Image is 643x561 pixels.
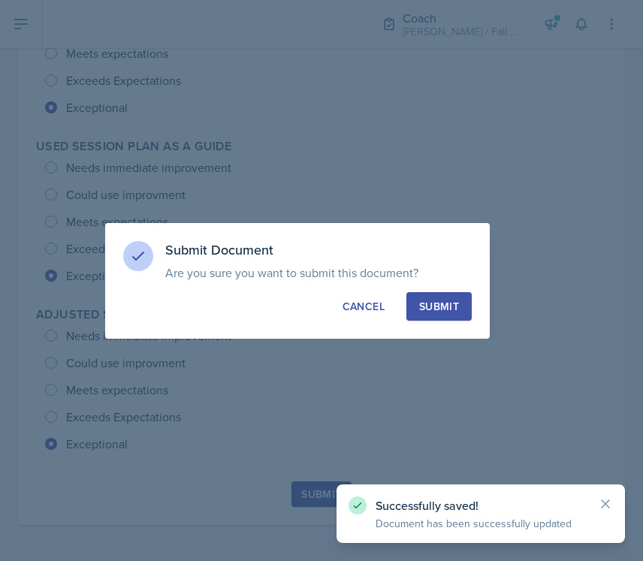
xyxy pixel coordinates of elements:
button: Submit [406,292,472,321]
div: Cancel [343,299,385,314]
p: Document has been successfully updated [376,516,586,531]
div: Submit [419,299,459,314]
p: Are you sure you want to submit this document? [165,265,472,280]
h3: Submit Document [165,241,472,259]
p: Successfully saved! [376,498,586,513]
button: Cancel [330,292,397,321]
